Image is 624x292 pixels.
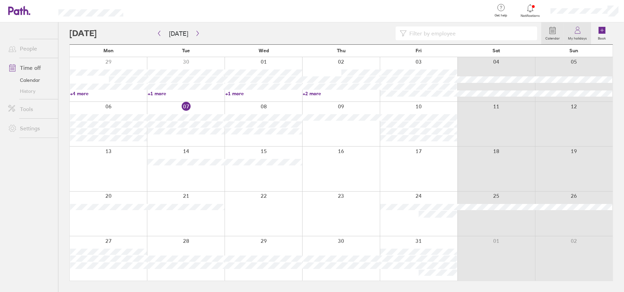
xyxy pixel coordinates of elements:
a: My holidays [564,22,591,44]
span: Sun [569,48,578,53]
a: Time off [3,61,58,75]
input: Filter by employee [407,27,533,40]
span: Mon [103,48,114,53]
a: History [3,86,58,97]
a: +1 more [148,90,225,97]
label: Book [594,34,610,41]
span: Sat [492,48,500,53]
span: Get help [490,13,512,18]
a: Calendar [541,22,564,44]
a: Tools [3,102,58,116]
a: +1 more [225,90,302,97]
button: [DATE] [163,28,194,39]
label: Calendar [541,34,564,41]
span: Tue [182,48,190,53]
a: Settings [3,121,58,135]
a: Book [591,22,613,44]
span: Wed [259,48,269,53]
span: Fri [416,48,422,53]
label: My holidays [564,34,591,41]
a: People [3,42,58,55]
span: Notifications [519,14,542,18]
a: +4 more [70,90,147,97]
span: Thu [337,48,345,53]
a: +2 more [303,90,380,97]
a: Notifications [519,3,542,18]
a: Calendar [3,75,58,86]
